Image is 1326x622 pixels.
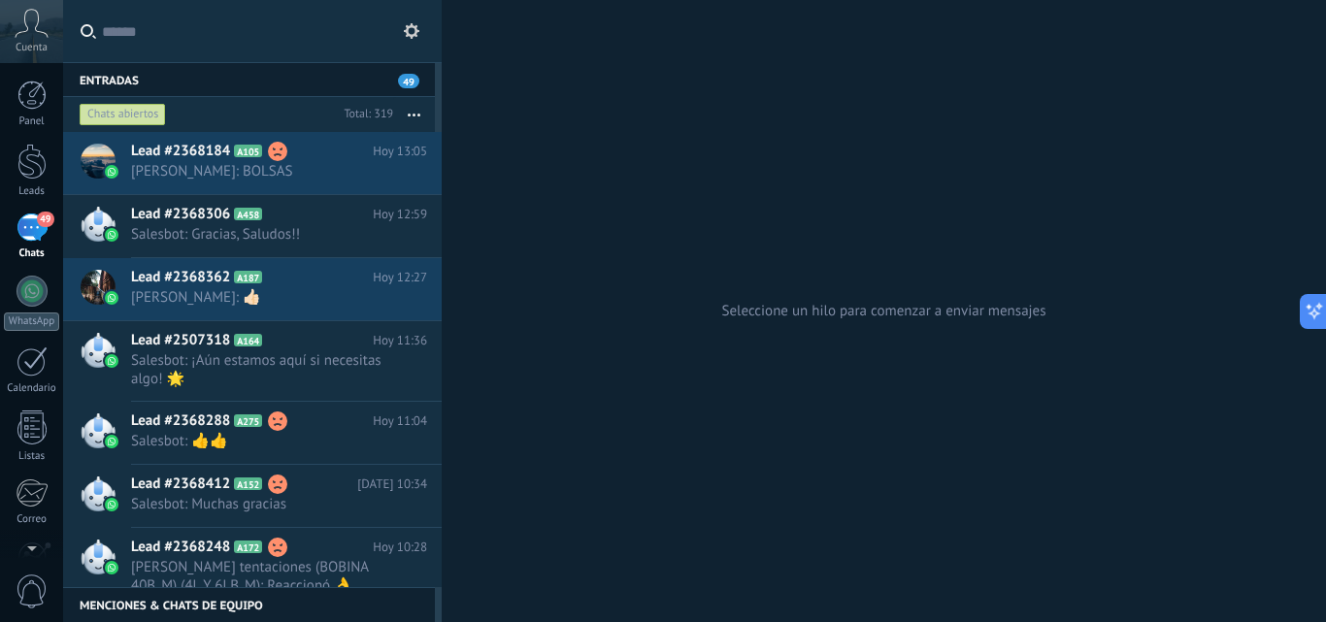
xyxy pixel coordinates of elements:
[63,402,442,464] a: Lead #2368288 A275 Hoy 11:04 Salesbot: 👍👍
[4,450,60,463] div: Listas
[234,208,262,220] span: A458
[131,225,390,244] span: Salesbot: Gracias, Saludos!!
[63,465,442,527] a: Lead #2368412 A152 [DATE] 10:34 Salesbot: Muchas gracias
[80,103,166,126] div: Chats abiertos
[131,205,230,224] span: Lead #2368306
[37,212,53,227] span: 49
[336,105,393,124] div: Total: 319
[131,288,390,307] span: [PERSON_NAME]: 👍🏻
[373,331,427,350] span: Hoy 11:36
[63,587,435,622] div: Menciones & Chats de equipo
[105,435,118,448] img: waba.svg
[63,321,442,401] a: Lead #2507318 A164 Hoy 11:36 Salesbot: ¡Aún estamos aquí si necesitas algo! 🌟
[357,475,427,494] span: [DATE] 10:34
[131,538,230,557] span: Lead #2368248
[131,432,390,450] span: Salesbot: 👍👍
[373,205,427,224] span: Hoy 12:59
[131,495,390,513] span: Salesbot: Muchas gracias
[4,513,60,526] div: Correo
[373,142,427,161] span: Hoy 13:05
[105,291,118,305] img: waba.svg
[63,528,442,607] a: Lead #2368248 A172 Hoy 10:28 [PERSON_NAME] tentaciones (BOBINA 40B. M) (4L Y 6LB. M): Reaccionó 👌
[4,115,60,128] div: Panel
[393,97,435,132] button: Más
[105,228,118,242] img: waba.svg
[373,268,427,287] span: Hoy 12:27
[4,382,60,395] div: Calendario
[234,145,262,157] span: A105
[131,411,230,431] span: Lead #2368288
[105,498,118,511] img: waba.svg
[131,475,230,494] span: Lead #2368412
[4,185,60,198] div: Leads
[4,312,59,331] div: WhatsApp
[63,258,442,320] a: Lead #2368362 A187 Hoy 12:27 [PERSON_NAME]: 👍🏻
[16,42,48,54] span: Cuenta
[105,561,118,574] img: waba.svg
[234,477,262,490] span: A152
[373,538,427,557] span: Hoy 10:28
[105,165,118,179] img: waba.svg
[131,142,230,161] span: Lead #2368184
[4,247,60,260] div: Chats
[234,334,262,346] span: A164
[234,271,262,283] span: A187
[105,354,118,368] img: waba.svg
[63,62,435,97] div: Entradas
[398,74,419,88] span: 49
[234,414,262,427] span: A275
[234,540,262,553] span: A172
[131,331,230,350] span: Lead #2507318
[373,411,427,431] span: Hoy 11:04
[63,195,442,257] a: Lead #2368306 A458 Hoy 12:59 Salesbot: Gracias, Saludos!!
[131,268,230,287] span: Lead #2368362
[63,132,442,194] a: Lead #2368184 A105 Hoy 13:05 [PERSON_NAME]: BOLSAS
[131,558,390,595] span: [PERSON_NAME] tentaciones (BOBINA 40B. M) (4L Y 6LB. M): Reaccionó 👌
[131,162,390,180] span: [PERSON_NAME]: BOLSAS
[131,351,390,388] span: Salesbot: ¡Aún estamos aquí si necesitas algo! 🌟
